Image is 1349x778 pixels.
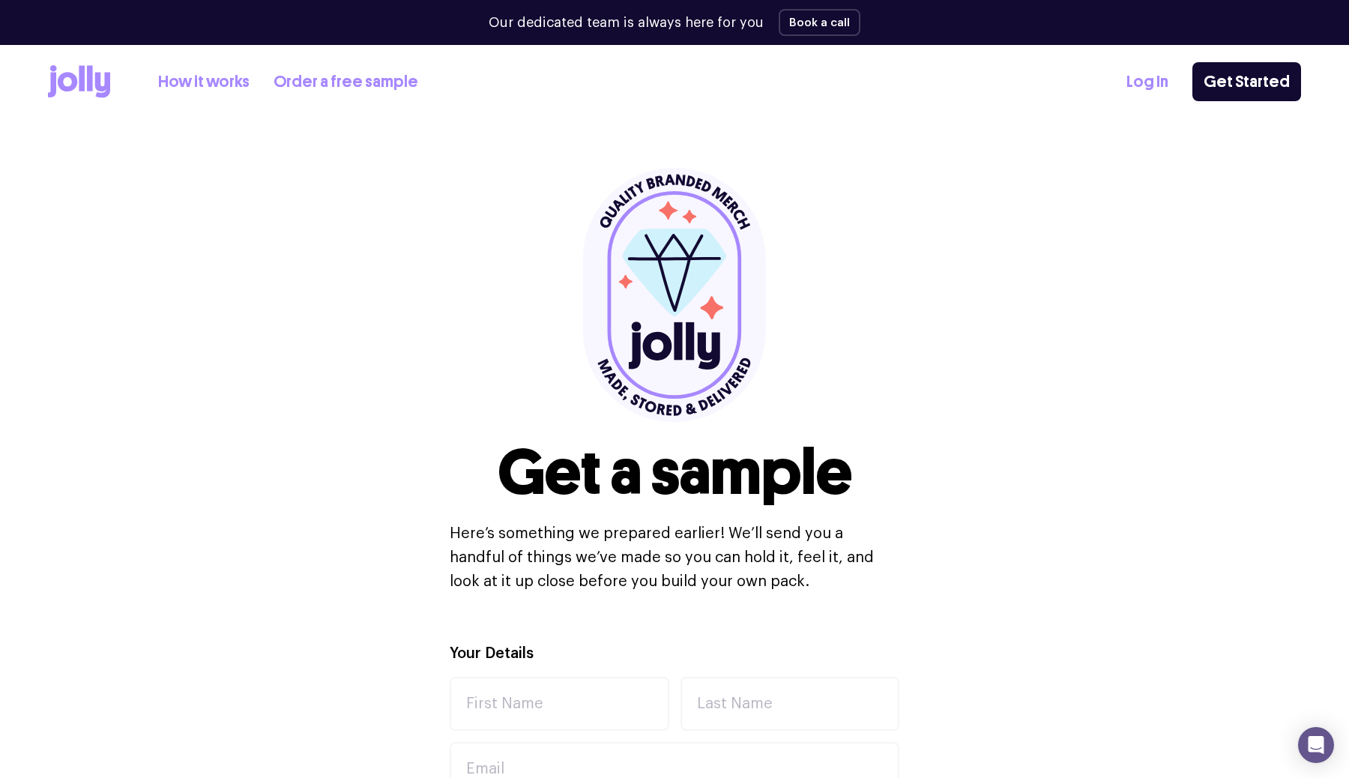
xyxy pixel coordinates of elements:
[450,522,899,594] p: Here’s something we prepared earlier! We’ll send you a handful of things we’ve made so you can ho...
[450,643,534,665] label: Your Details
[1126,70,1168,94] a: Log In
[779,9,860,36] button: Book a call
[274,70,418,94] a: Order a free sample
[1192,62,1301,101] a: Get Started
[489,13,764,33] p: Our dedicated team is always here for you
[498,441,852,504] h1: Get a sample
[1298,727,1334,763] div: Open Intercom Messenger
[158,70,250,94] a: How it works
